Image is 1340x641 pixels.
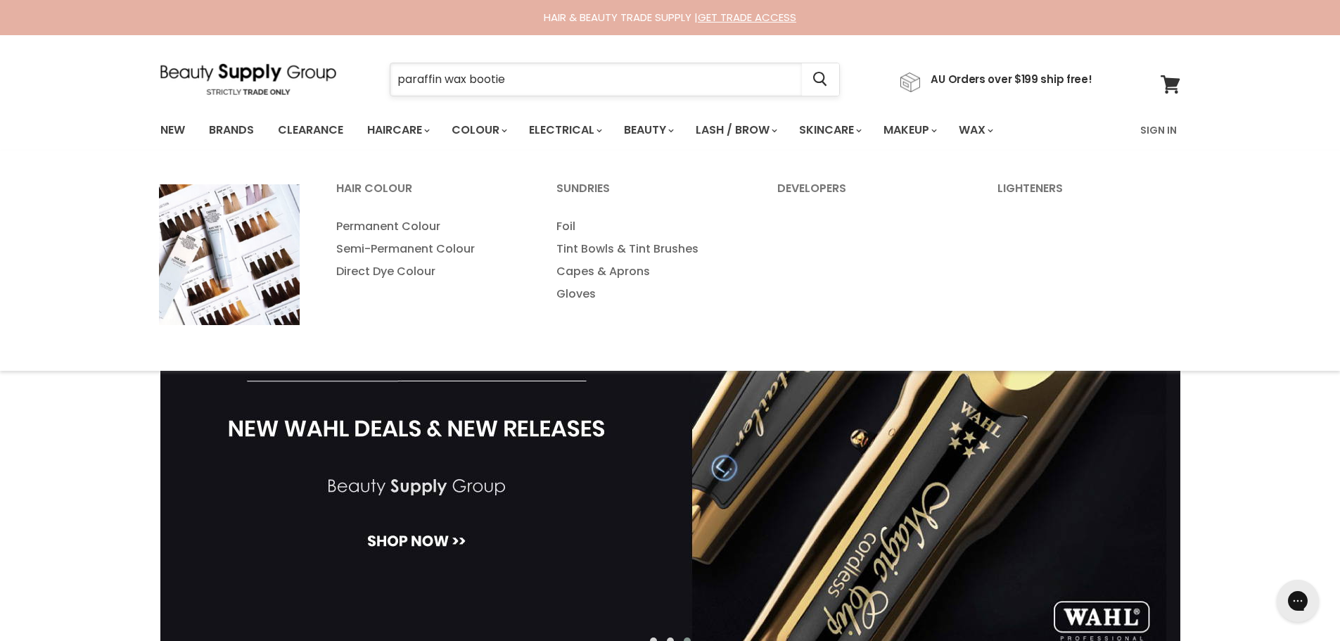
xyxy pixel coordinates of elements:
[539,215,757,305] ul: Main menu
[441,115,516,145] a: Colour
[357,115,438,145] a: Haircare
[1270,575,1326,627] iframe: Gorgias live chat messenger
[539,238,757,260] a: Tint Bowls & Tint Brushes
[873,115,945,145] a: Makeup
[698,10,796,25] a: GET TRADE ACCESS
[267,115,354,145] a: Clearance
[685,115,786,145] a: Lash / Brow
[198,115,264,145] a: Brands
[319,215,537,283] ul: Main menu
[802,63,839,96] button: Search
[1132,115,1185,145] a: Sign In
[948,115,1002,145] a: Wax
[143,110,1198,151] nav: Main
[319,177,537,212] a: Hair Colour
[789,115,870,145] a: Skincare
[319,238,537,260] a: Semi-Permanent Colour
[390,63,802,96] input: Search
[319,260,537,283] a: Direct Dye Colour
[390,63,840,96] form: Product
[539,215,757,238] a: Foil
[760,177,978,212] a: Developers
[613,115,682,145] a: Beauty
[539,260,757,283] a: Capes & Aprons
[980,177,1198,212] a: Lighteners
[319,215,537,238] a: Permanent Colour
[539,283,757,305] a: Gloves
[150,115,196,145] a: New
[150,110,1068,151] ul: Main menu
[518,115,611,145] a: Electrical
[143,11,1198,25] div: HAIR & BEAUTY TRADE SUPPLY |
[539,177,757,212] a: Sundries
